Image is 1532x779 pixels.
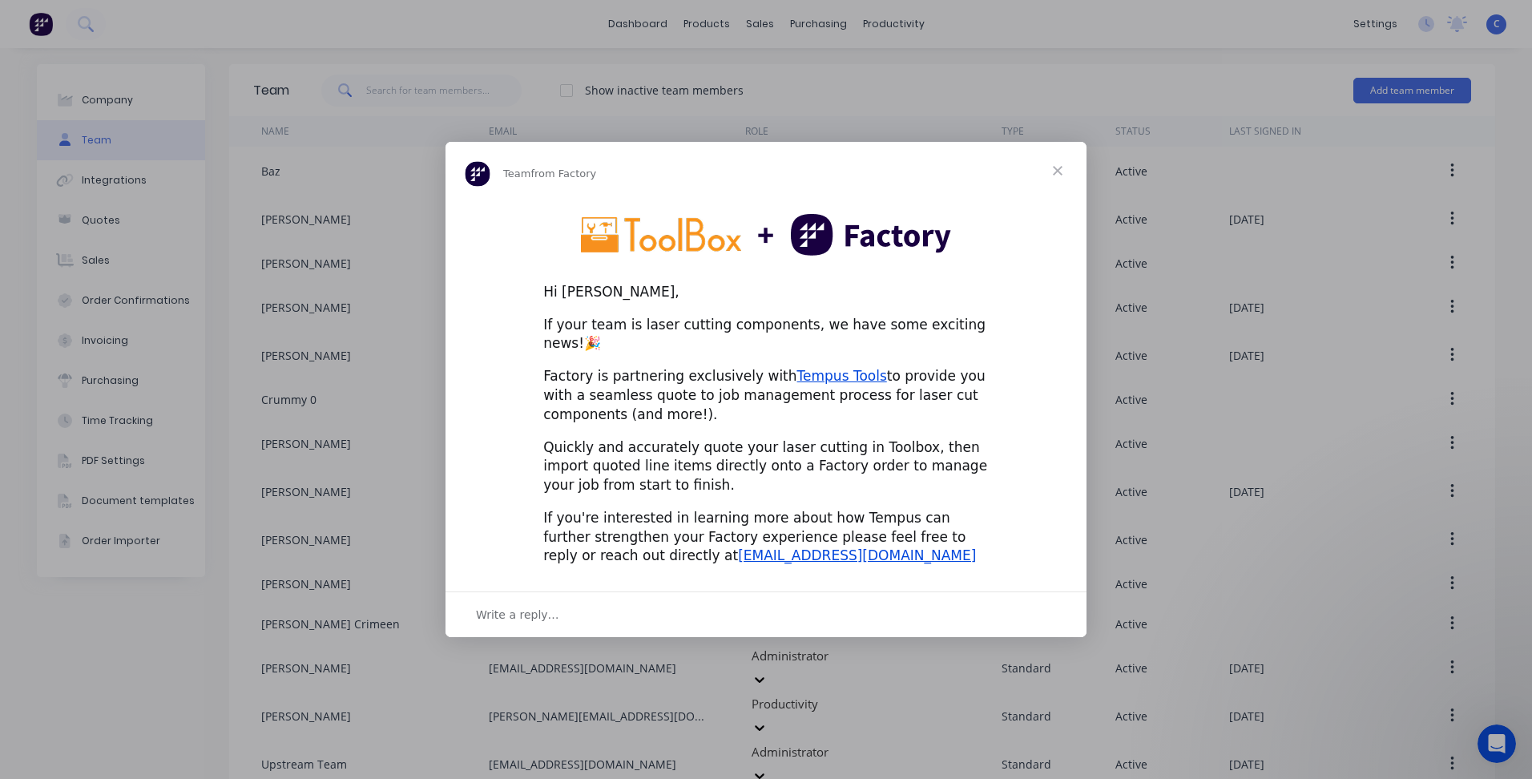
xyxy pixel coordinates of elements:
span: Write a reply… [476,604,559,625]
span: Close [1029,142,1087,200]
div: If you're interested in learning more about how Tempus can further strengthen your Factory experi... [543,509,989,566]
div: Open conversation and reply [445,591,1087,637]
div: If your team is laser cutting components, we have some exciting news!🎉 [543,316,989,354]
img: Profile image for Team [465,161,490,187]
div: Factory is partnering exclusively with to provide you with a seamless quote to job management pro... [543,367,989,424]
div: Hi [PERSON_NAME], [543,283,989,302]
span: Team [503,168,530,180]
span: from Factory [530,168,596,180]
div: Quickly and accurately quote your laser cutting in Toolbox, then import quoted line items directl... [543,438,989,495]
a: [EMAIL_ADDRESS][DOMAIN_NAME] [738,547,976,563]
a: Tempus Tools [797,368,887,384]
